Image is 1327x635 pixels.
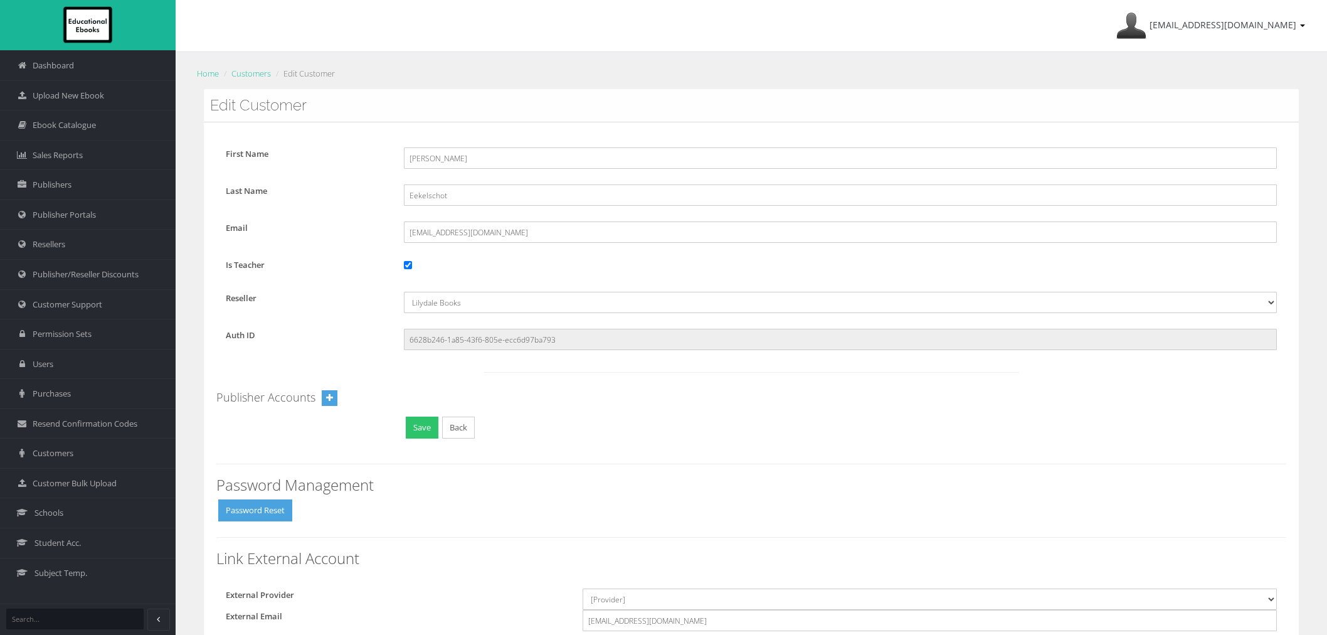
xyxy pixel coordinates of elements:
[406,417,438,439] button: Save
[33,238,65,250] span: Resellers
[33,418,137,430] span: Resend Confirmation Codes
[1116,11,1146,41] img: Avatar
[218,499,292,521] button: Password Reset
[442,417,475,439] a: Back
[210,97,1293,114] h3: Edit Customer
[216,221,394,235] label: Email
[33,179,71,191] span: Publishers
[216,259,394,272] label: Is Teacher
[33,149,83,161] span: Sales Reports
[33,388,71,400] span: Purchases
[6,609,144,629] input: Search...
[34,567,87,579] span: Subject Temp.
[33,328,92,340] span: Permission Sets
[33,269,139,280] span: Publisher/Reseller Discounts
[1150,19,1296,31] span: [EMAIL_ADDRESS][DOMAIN_NAME]
[33,358,53,370] span: Users
[33,119,96,131] span: Ebook Catalogue
[216,147,394,161] label: First Name
[33,90,104,102] span: Upload New Ebook
[33,447,73,459] span: Customers
[273,67,335,80] li: Edit Customer
[33,209,96,221] span: Publisher Portals
[216,589,573,602] label: External Provider
[216,610,573,623] label: External Email
[216,184,394,198] label: Last Name
[216,329,394,342] label: Auth ID
[216,392,315,404] h4: Publisher Accounts
[216,292,394,305] label: Reseller
[197,68,219,79] a: Home
[33,60,74,72] span: Dashboard
[33,299,102,311] span: Customer Support
[216,477,1286,493] h3: Password Management
[33,478,117,489] span: Customer Bulk Upload
[231,68,271,79] a: Customers
[34,507,63,519] span: Schools
[34,537,81,549] span: Student Acc.
[216,550,1286,567] h3: Link External Account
